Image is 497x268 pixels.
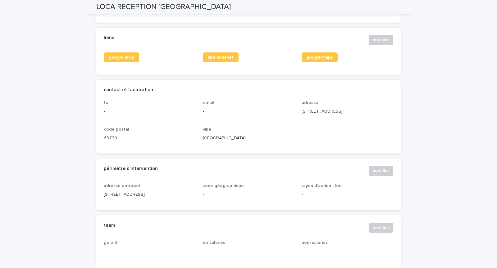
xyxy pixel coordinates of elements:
p: - [203,191,294,198]
a: site internet [203,52,239,62]
p: [STREET_ADDRESS] [104,191,195,198]
h2: liens [104,35,114,41]
span: email [203,100,214,105]
a: google drive [104,52,139,62]
span: rayon d'action - km [302,184,341,188]
span: nb salariés [203,240,225,245]
span: site internet [208,55,234,60]
span: nom salariés [302,240,328,245]
h2: LOCA RECEPTION [GEOGRAPHIC_DATA] [96,2,231,11]
h2: périmètre d'intervention [104,166,158,172]
h2: team [104,223,115,228]
span: adresse entrepot [104,184,141,188]
span: ville [203,127,211,132]
span: zone géographique [203,184,244,188]
span: google drive [109,55,134,60]
p: - [203,108,294,115]
a: google maps [302,52,338,62]
span: modifier [373,225,389,231]
button: modifier [369,35,393,45]
h2: contact et facturation [104,87,153,93]
p: 69720 [104,135,195,141]
p: - [104,108,195,115]
span: adresse [302,100,318,105]
span: modifier [373,37,389,43]
span: gérant [104,240,118,245]
p: [STREET_ADDRESS] [302,108,393,115]
span: google maps [307,55,333,60]
button: modifier [369,166,393,176]
p: - [302,248,393,254]
span: code postal [104,127,129,132]
p: [GEOGRAPHIC_DATA] [203,135,294,141]
button: modifier [369,223,393,233]
span: modifier [373,168,389,174]
p: - [104,248,195,254]
p: - [203,248,294,254]
span: tel [104,100,110,105]
p: - [302,191,393,198]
